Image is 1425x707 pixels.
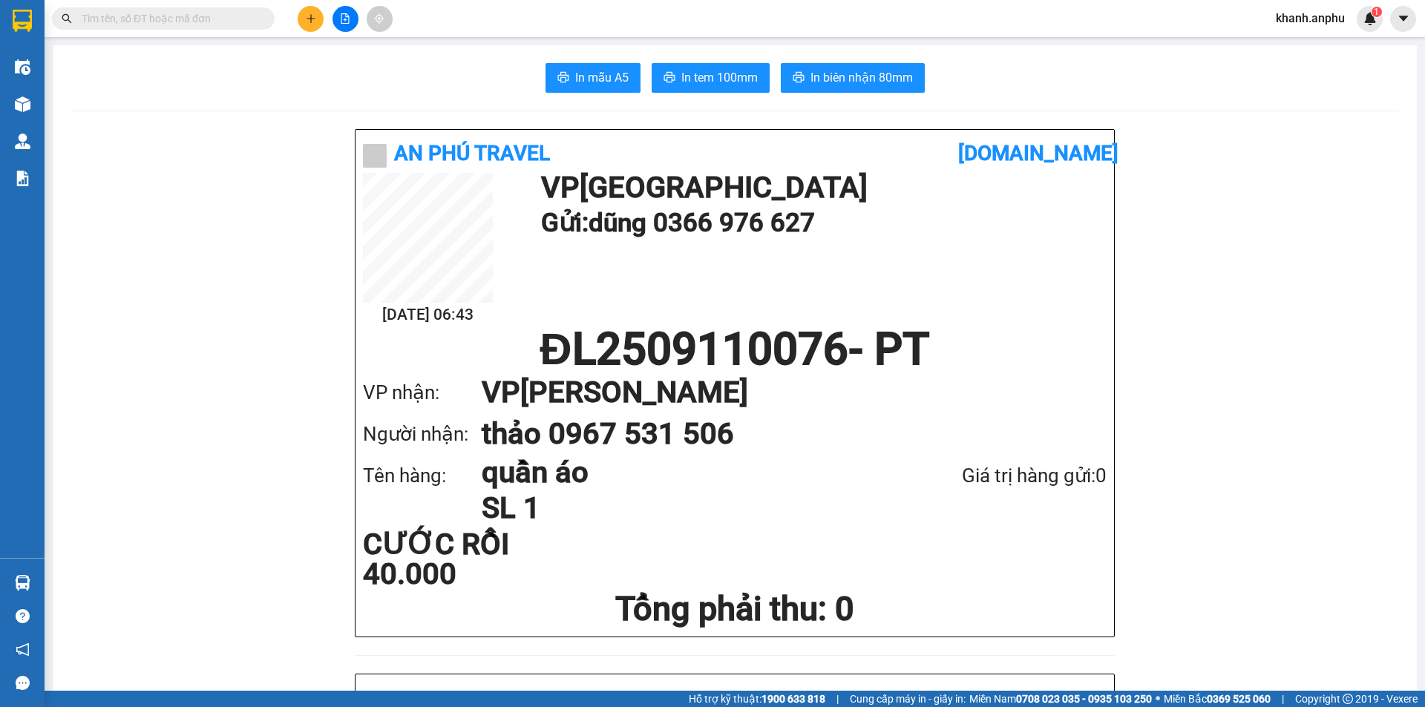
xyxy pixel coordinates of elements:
button: plus [298,6,324,32]
h1: thảo 0967 531 506 [482,413,1077,455]
img: logo-vxr [13,10,32,32]
img: warehouse-icon [15,575,30,591]
span: aim [374,13,384,24]
span: message [16,676,30,690]
div: CƯỚC RỒI 40.000 [363,530,609,589]
span: In biên nhận 80mm [810,68,913,87]
b: An Phú Travel [394,141,550,165]
img: icon-new-feature [1363,12,1377,25]
span: Hỗ trợ kỹ thuật: [689,691,825,707]
div: Giá trị hàng gửi: 0 [883,461,1107,491]
h1: VP [PERSON_NAME] [482,372,1077,413]
strong: 1900 633 818 [761,693,825,705]
img: solution-icon [15,171,30,186]
div: VP nhận: [363,378,482,408]
h1: Gửi: dũng 0366 976 627 [541,203,1099,243]
span: copyright [1343,694,1353,704]
button: caret-down [1390,6,1416,32]
span: printer [557,71,569,85]
h2: [DATE] 06:43 [363,303,493,327]
span: file-add [340,13,350,24]
span: Miền Bắc [1164,691,1271,707]
span: printer [664,71,675,85]
span: plus [306,13,316,24]
img: warehouse-icon [15,134,30,149]
span: Miền Nam [969,691,1152,707]
span: Cung cấp máy in - giấy in: [850,691,966,707]
h1: Tổng phải thu: 0 [363,589,1107,629]
span: | [1282,691,1284,707]
strong: 0708 023 035 - 0935 103 250 [1016,693,1152,705]
input: Tìm tên, số ĐT hoặc mã đơn [82,10,257,27]
span: 1 [1374,7,1379,17]
img: warehouse-icon [15,96,30,112]
span: caret-down [1397,12,1410,25]
span: question-circle [16,609,30,623]
span: search [62,13,72,24]
button: file-add [332,6,358,32]
span: khanh.anphu [1264,9,1357,27]
h1: ĐL2509110076 - PT [363,327,1107,372]
span: | [836,691,839,707]
sup: 1 [1372,7,1382,17]
button: printerIn biên nhận 80mm [781,63,925,93]
img: warehouse-icon [15,59,30,75]
button: printerIn mẫu A5 [546,63,641,93]
h1: quần áo [482,455,883,490]
b: [DOMAIN_NAME] [958,141,1118,165]
span: notification [16,642,30,657]
button: printerIn tem 100mm [652,63,770,93]
span: ⚪️ [1156,696,1160,702]
span: In tem 100mm [681,68,758,87]
span: printer [793,71,805,85]
button: aim [367,6,393,32]
h1: VP [GEOGRAPHIC_DATA] [541,173,1099,203]
div: Tên hàng: [363,461,482,491]
span: In mẫu A5 [575,68,629,87]
h1: SL 1 [482,490,883,526]
strong: 0369 525 060 [1207,693,1271,705]
div: Người nhận: [363,419,482,450]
